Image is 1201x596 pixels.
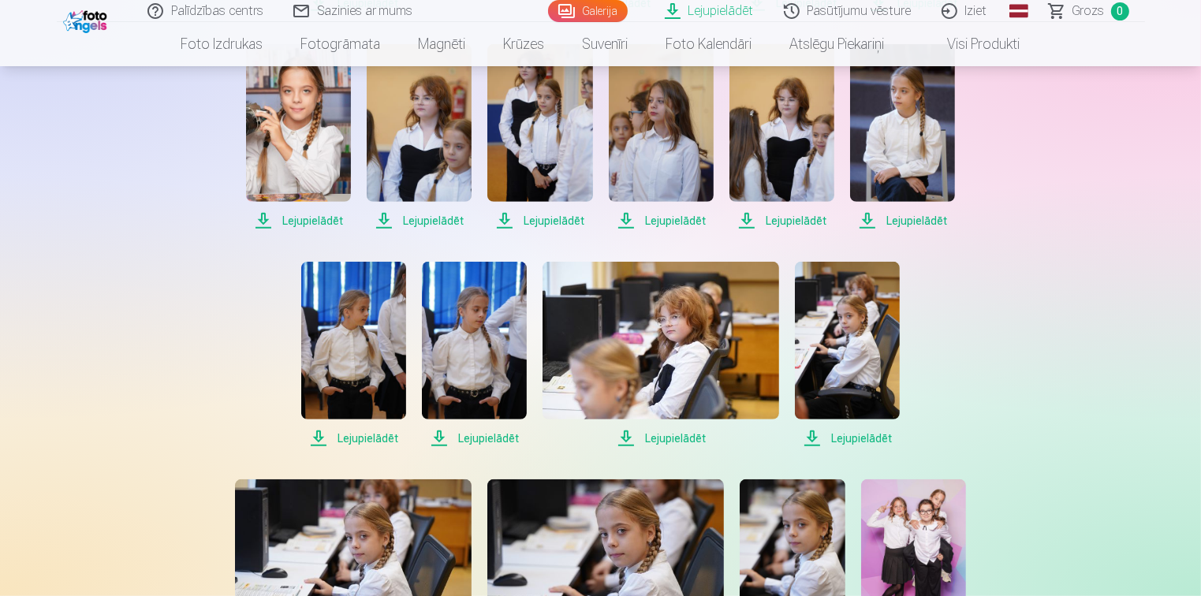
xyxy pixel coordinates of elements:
a: Lejupielādēt [609,44,714,230]
a: Lejupielādēt [367,44,472,230]
a: Fotogrāmata [282,22,400,66]
a: Suvenīri [564,22,647,66]
a: Lejupielādēt [487,44,592,230]
span: Lejupielādēt [367,211,472,230]
span: Lejupielādēt [729,211,834,230]
a: Lejupielādēt [850,44,955,230]
a: Foto kalendāri [647,22,771,66]
span: Lejupielādēt [543,429,779,448]
a: Foto izdrukas [162,22,282,66]
span: Lejupielādēt [795,429,900,448]
span: Grozs [1072,2,1105,20]
a: Lejupielādēt [729,44,834,230]
span: Lejupielādēt [422,429,527,448]
span: Lejupielādēt [301,429,406,448]
a: Lejupielādēt [422,262,527,448]
span: 0 [1111,2,1129,20]
a: Krūzes [485,22,564,66]
a: Lejupielādēt [543,262,779,448]
span: Lejupielādēt [246,211,351,230]
a: Visi produkti [904,22,1039,66]
a: Magnēti [400,22,485,66]
span: Lejupielādēt [487,211,592,230]
span: Lejupielādēt [850,211,955,230]
a: Lejupielādēt [795,262,900,448]
a: Atslēgu piekariņi [771,22,904,66]
a: Lejupielādēt [301,262,406,448]
span: Lejupielādēt [609,211,714,230]
img: /fa1 [63,6,111,33]
a: Lejupielādēt [246,44,351,230]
